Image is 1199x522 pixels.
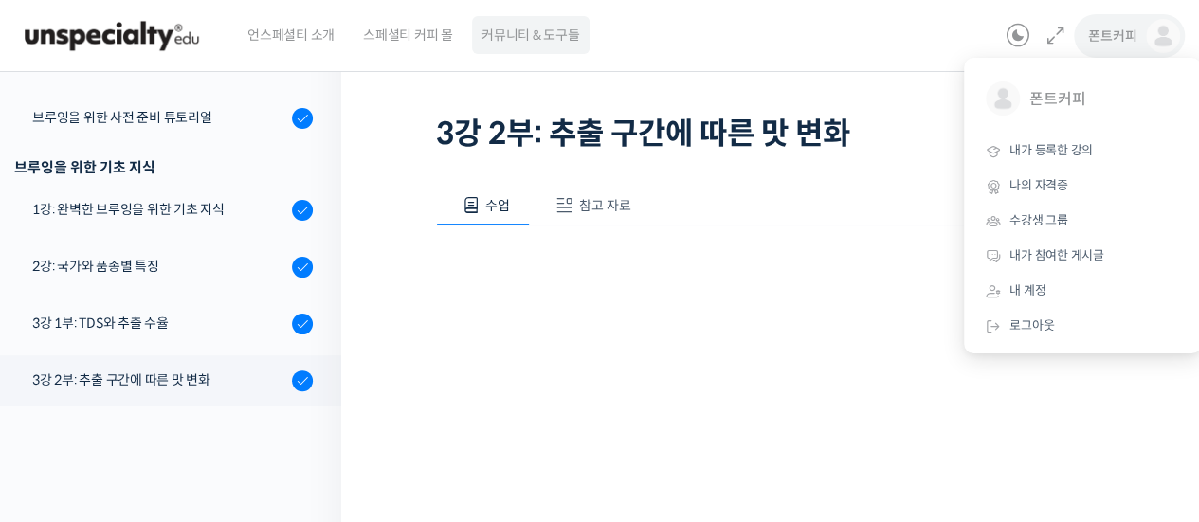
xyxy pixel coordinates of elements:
[1009,212,1068,228] span: 수강생 그룹
[972,204,1193,239] a: 수강생 그룹
[1009,247,1104,263] span: 내가 참여한 게시글
[14,154,313,180] div: 브루잉을 위한 기초 지식
[972,169,1193,204] a: 나의 자격증
[972,67,1193,134] a: 폰트커피
[32,256,286,277] div: 2강: 국가와 품종별 특징
[32,107,286,128] div: 브루잉을 위한 사전 준비 튜토리얼
[32,313,286,333] div: 3강 1부: TDS와 추출 수율
[972,309,1193,344] a: 로그아웃
[60,393,71,408] span: 홈
[1009,142,1093,158] span: 내가 등록한 강의
[32,199,286,220] div: 1강: 완벽한 브루잉을 위한 기초 지식
[1009,177,1068,193] span: 나의 자격증
[485,197,510,214] span: 수업
[972,134,1193,169] a: 내가 등록한 강의
[245,365,364,412] a: 설정
[125,365,245,412] a: 대화
[436,116,1114,152] h1: 3강 2부: 추출 구간에 따른 맛 변화
[1009,282,1045,298] span: 내 계정
[293,393,316,408] span: 설정
[1029,81,1170,117] span: 폰트커피
[972,239,1193,274] a: 내가 참여한 게시글
[1088,27,1136,45] span: 폰트커피
[173,394,196,409] span: 대화
[6,365,125,412] a: 홈
[1009,317,1054,333] span: 로그아웃
[579,197,631,214] span: 참고 자료
[972,274,1193,309] a: 내 계정
[32,369,286,390] div: 3강 2부: 추출 구간에 따른 맛 변화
